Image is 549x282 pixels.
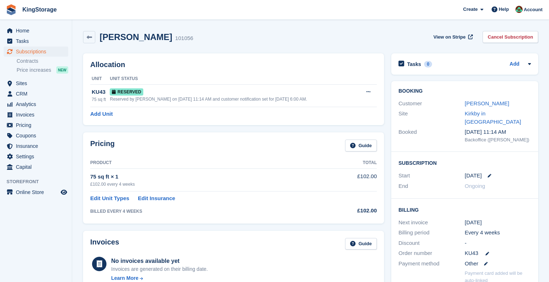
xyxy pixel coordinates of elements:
span: Subscriptions [16,47,59,57]
a: [PERSON_NAME] [465,100,509,106]
div: Customer [398,100,465,108]
h2: Booking [398,88,531,94]
a: menu [4,89,68,99]
div: NEW [56,66,68,74]
a: Add Unit [90,110,113,118]
h2: Invoices [90,238,119,250]
a: menu [4,120,68,130]
span: Help [499,6,509,13]
div: No invoices available yet [111,257,208,265]
span: Settings [16,151,59,162]
div: £102.00 [323,207,377,215]
span: Invoices [16,110,59,120]
span: Insurance [16,141,59,151]
a: Learn More [111,274,208,282]
img: stora-icon-8386f47178a22dfd0bd8f6a31ec36ba5ce8667c1dd55bd0f319d3a0aa187defe.svg [6,4,17,15]
div: [DATE] 11:14 AM [465,128,531,136]
td: £102.00 [323,168,377,191]
a: Price increases NEW [17,66,68,74]
a: Kirkby in [GEOGRAPHIC_DATA] [465,110,521,125]
a: Preview store [60,188,68,197]
div: Backoffice ([PERSON_NAME]) [465,136,531,144]
a: menu [4,26,68,36]
span: Sites [16,78,59,88]
div: End [398,182,465,190]
h2: Subscription [398,159,531,166]
a: Guide [345,238,377,250]
a: menu [4,47,68,57]
a: menu [4,151,68,162]
div: KU43 [92,88,110,96]
h2: [PERSON_NAME] [100,32,172,42]
a: Contracts [17,58,68,65]
div: Start [398,172,465,180]
h2: Billing [398,206,531,213]
a: menu [4,141,68,151]
a: menu [4,187,68,197]
th: Product [90,157,323,169]
a: Guide [345,140,377,151]
span: Tasks [16,36,59,46]
div: 0 [424,61,432,67]
span: Online Store [16,187,59,197]
a: menu [4,99,68,109]
span: Price increases [17,67,51,74]
span: CRM [16,89,59,99]
div: Learn More [111,274,138,282]
a: menu [4,36,68,46]
th: Total [323,157,377,169]
div: Site [398,110,465,126]
a: Edit Unit Types [90,194,129,203]
img: John King [515,6,523,13]
div: £102.00 every 4 weeks [90,181,323,188]
div: - [465,239,531,247]
a: menu [4,162,68,172]
h2: Pricing [90,140,115,151]
div: [DATE] [465,219,531,227]
time: 2025-08-28 00:00:00 UTC [465,172,482,180]
h2: Allocation [90,61,377,69]
h2: Tasks [407,61,421,67]
div: Order number [398,249,465,257]
a: menu [4,131,68,141]
a: Add [510,60,519,69]
div: BILLED EVERY 4 WEEKS [90,208,323,215]
a: Cancel Subscription [483,31,538,43]
div: 75 sq ft × 1 [90,173,323,181]
a: menu [4,110,68,120]
div: Other [465,260,531,268]
span: Storefront [6,178,72,185]
div: 101056 [175,34,193,43]
span: Reserved [110,88,143,96]
a: View on Stripe [431,31,474,43]
span: View on Stripe [433,34,466,41]
div: Booked [398,128,465,143]
div: Payment method [398,260,465,268]
div: Invoices are generated on their billing date. [111,265,208,273]
div: Billing period [398,229,465,237]
span: KU43 [465,249,479,257]
span: Account [524,6,543,13]
div: Discount [398,239,465,247]
span: Create [463,6,478,13]
a: menu [4,78,68,88]
div: Reserved by [PERSON_NAME] on [DATE] 11:14 AM and customer notification set for [DATE] 6:00 AM. [110,96,358,102]
a: Edit Insurance [138,194,175,203]
span: Coupons [16,131,59,141]
span: Home [16,26,59,36]
a: KingStorage [19,4,60,16]
span: Pricing [16,120,59,130]
th: Unit [90,73,110,85]
th: Unit Status [110,73,358,85]
div: 75 sq ft [92,96,110,103]
span: Analytics [16,99,59,109]
div: Every 4 weeks [465,229,531,237]
span: Capital [16,162,59,172]
span: Ongoing [465,183,485,189]
div: Next invoice [398,219,465,227]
